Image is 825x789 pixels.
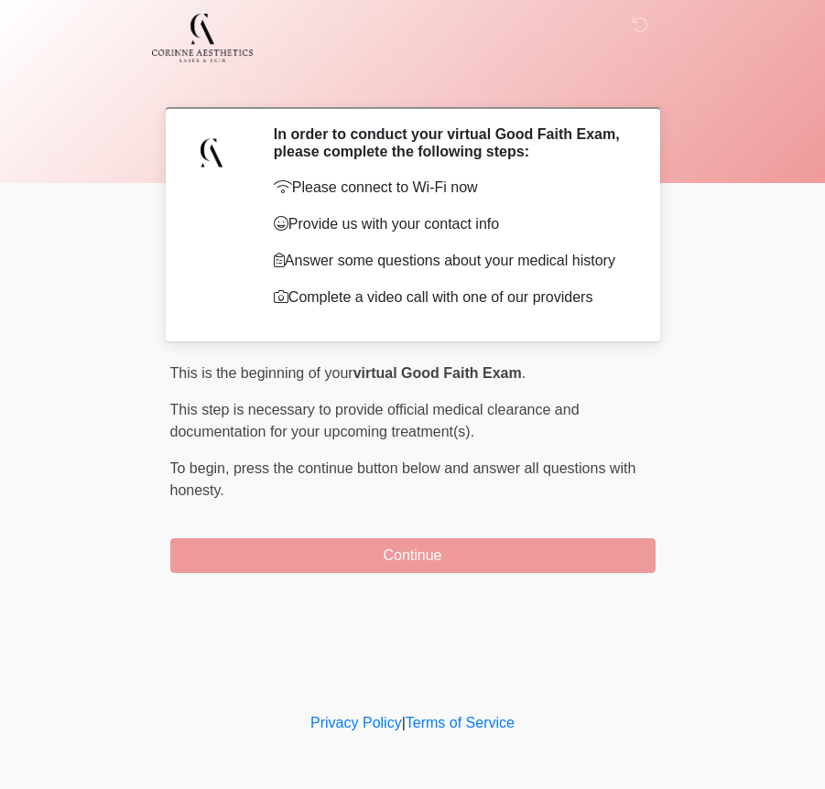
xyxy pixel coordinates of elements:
p: Provide us with your contact info [274,213,628,235]
p: Answer some questions about your medical history [274,250,628,272]
img: Corinne Aesthetics Med Spa Logo [152,14,254,62]
a: Privacy Policy [310,715,402,730]
button: Continue [170,538,656,573]
span: This step is necessary to provide official medical clearance and documentation for your upcoming ... [170,402,580,439]
p: Complete a video call with one of our providers [274,286,628,308]
span: press the continue button below and answer all questions with honesty. [170,460,636,498]
a: | [402,715,406,730]
span: . [522,365,526,381]
a: Terms of Service [406,715,515,730]
span: To begin, [170,460,233,476]
p: Please connect to Wi-Fi now [274,177,628,199]
h1: ‎ ‎ ‎ [157,66,669,100]
h2: In order to conduct your virtual Good Faith Exam, please complete the following steps: [274,125,628,160]
img: Agent Avatar [184,125,239,180]
strong: virtual Good Faith Exam [353,365,522,381]
span: This is the beginning of your [170,365,353,381]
